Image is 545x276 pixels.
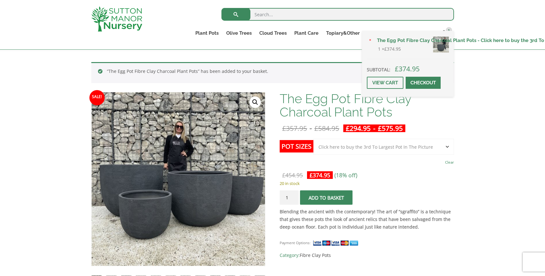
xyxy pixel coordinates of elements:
[282,124,286,133] span: £
[384,46,401,52] bdi: 374.95
[282,171,285,179] span: £
[438,29,454,38] a: 1
[314,124,339,133] bdi: 584.95
[280,209,451,230] strong: Blending the ancient with the contemporary! The art of “sgraffito” is a technique that gives thes...
[367,77,403,89] a: View cart
[89,90,105,105] span: Sale!
[313,240,360,246] img: payment supported
[280,180,454,187] p: 20 in stock
[280,124,342,132] del: -
[322,29,364,38] a: Topiary&Other
[378,124,403,133] bdi: 575.95
[334,171,357,179] span: (18% off)
[91,6,142,32] img: logo
[433,37,449,53] img: The Egg Pot Fibre Clay Charcoal Plant Pots - Click here to buy the 3rd To Largest Pot In The Picture
[373,36,449,45] a: The Egg Pot Fibre Clay Charcoal Plant Pots - Click here to buy the 3rd To Largest Pot In The Picture
[300,190,353,205] button: Add to basket
[249,96,261,108] a: View full-screen image gallery
[385,29,412,38] a: Delivery
[310,171,330,179] bdi: 374.95
[255,29,290,38] a: Cloud Trees
[282,124,307,133] bdi: 357.95
[364,29,385,38] a: About
[310,171,313,179] span: £
[395,64,420,73] bdi: 374.95
[280,190,299,205] input: Product quantity
[343,124,405,132] ins: -
[91,62,454,83] div: “The Egg Pot Fibre Clay Charcoal Plant Pots” has been added to your basket.
[346,124,371,133] bdi: 294.95
[282,171,303,179] bdi: 454.95
[367,37,374,44] a: Remove The Egg Pot Fibre Clay Charcoal Plant Pots - Click here to buy the 3rd To Largest Pot In T...
[378,124,382,133] span: £
[290,29,322,38] a: Plant Care
[222,29,255,38] a: Olive Trees
[300,252,331,258] a: Fibre Clay Pots
[406,77,441,89] a: Checkout
[280,251,454,259] span: Category:
[395,64,399,73] span: £
[280,92,454,119] h1: The Egg Pot Fibre Clay Charcoal Plant Pots
[314,124,318,133] span: £
[446,27,452,33] span: 1
[280,240,311,245] small: Payment Options:
[280,140,313,152] label: Pot Sizes
[192,29,222,38] a: Plant Pots
[384,46,387,52] span: £
[378,45,401,53] span: 1 ×
[412,29,438,38] a: Contact
[346,124,350,133] span: £
[445,158,454,167] a: Clear options
[367,67,390,73] strong: Subtotal:
[221,8,454,21] input: Search...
